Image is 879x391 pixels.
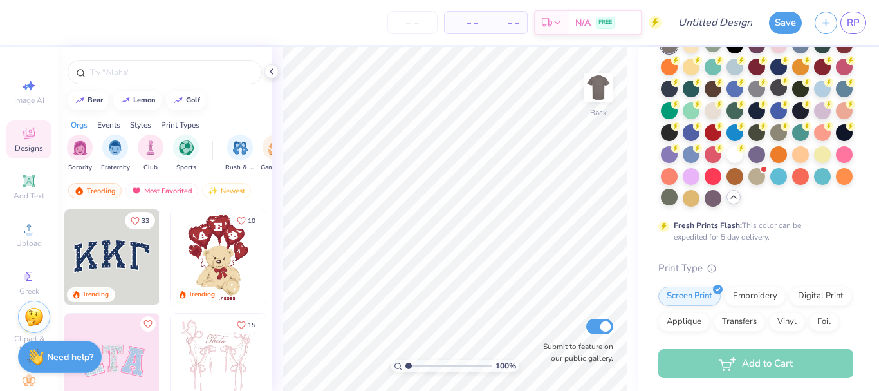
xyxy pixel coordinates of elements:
img: e74243e0-e378-47aa-a400-bc6bcb25063a [265,209,360,305]
button: filter button [225,135,255,173]
img: 3b9aba4f-e317-4aa7-a679-c95a879539bd [64,209,160,305]
span: 15 [248,322,255,329]
span: – – [452,16,478,30]
div: filter for Fraternity [101,135,130,173]
span: 33 [142,218,149,224]
div: filter for Rush & Bid [225,135,255,173]
span: Upload [16,238,42,249]
div: Print Type [658,261,853,276]
strong: Need help? [47,351,93,363]
button: lemon [113,91,162,110]
div: lemon [133,97,156,104]
span: RP [847,15,860,30]
span: Clipart & logos [6,334,51,354]
span: Rush & Bid [225,163,255,173]
div: Vinyl [769,312,805,332]
input: Untitled Design [668,10,763,35]
button: Like [231,212,261,229]
a: RP [840,12,866,34]
div: This color can be expedited for 5 day delivery. [674,220,832,243]
button: bear [68,91,109,110]
img: edfb13fc-0e43-44eb-bea2-bf7fc0dd67f9 [159,209,254,305]
span: 10 [248,218,255,224]
div: Embroidery [725,287,786,306]
div: Orgs [71,119,88,131]
span: Club [143,163,158,173]
span: Add Text [14,191,44,201]
img: Rush & Bid Image [233,140,248,155]
button: filter button [67,135,93,173]
button: filter button [138,135,163,173]
label: Submit to feature on our public gallery. [536,341,613,364]
input: Try "Alpha" [89,66,254,79]
div: Foil [809,312,839,332]
button: Like [231,316,261,334]
button: Save [769,12,802,34]
button: filter button [261,135,290,173]
div: Trending [82,290,109,300]
span: N/A [575,16,591,30]
div: Applique [658,312,710,332]
img: Back [586,75,611,100]
span: Image AI [14,95,44,106]
div: filter for Sorority [67,135,93,173]
span: Fraternity [101,163,130,173]
span: Game Day [261,163,290,173]
span: FREE [598,18,612,27]
div: filter for Game Day [261,135,290,173]
img: 587403a7-0594-4a7f-b2bd-0ca67a3ff8dd [171,209,266,305]
div: Styles [130,119,151,131]
div: filter for Club [138,135,163,173]
img: Fraternity Image [108,140,122,155]
div: Newest [202,183,251,198]
div: bear [88,97,103,104]
img: trend_line.gif [75,97,85,104]
span: Sports [176,163,196,173]
div: Print Types [161,119,199,131]
div: Events [97,119,120,131]
img: Club Image [143,140,158,155]
div: filter for Sports [173,135,199,173]
button: filter button [173,135,199,173]
div: Screen Print [658,287,721,306]
button: Like [125,212,155,229]
button: golf [166,91,206,110]
span: 100 % [495,360,516,372]
div: Digital Print [790,287,852,306]
img: Sports Image [179,140,194,155]
span: Designs [15,143,43,153]
div: Transfers [714,312,765,332]
input: – – [387,11,438,34]
div: Trending [189,290,215,300]
img: Newest.gif [208,186,218,195]
div: Back [590,107,607,119]
img: most_fav.gif [131,186,142,195]
span: – – [494,16,519,30]
img: Sorority Image [73,140,88,155]
strong: Fresh Prints Flash: [674,220,742,231]
button: Like [140,316,156,332]
button: filter button [101,135,130,173]
span: Sorority [68,163,92,173]
div: Most Favorited [125,183,198,198]
img: Game Day Image [268,140,283,155]
span: Greek [19,286,39,296]
img: trending.gif [74,186,84,195]
div: golf [186,97,200,104]
img: trend_line.gif [120,97,131,104]
img: trend_line.gif [173,97,183,104]
div: Trending [68,183,122,198]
